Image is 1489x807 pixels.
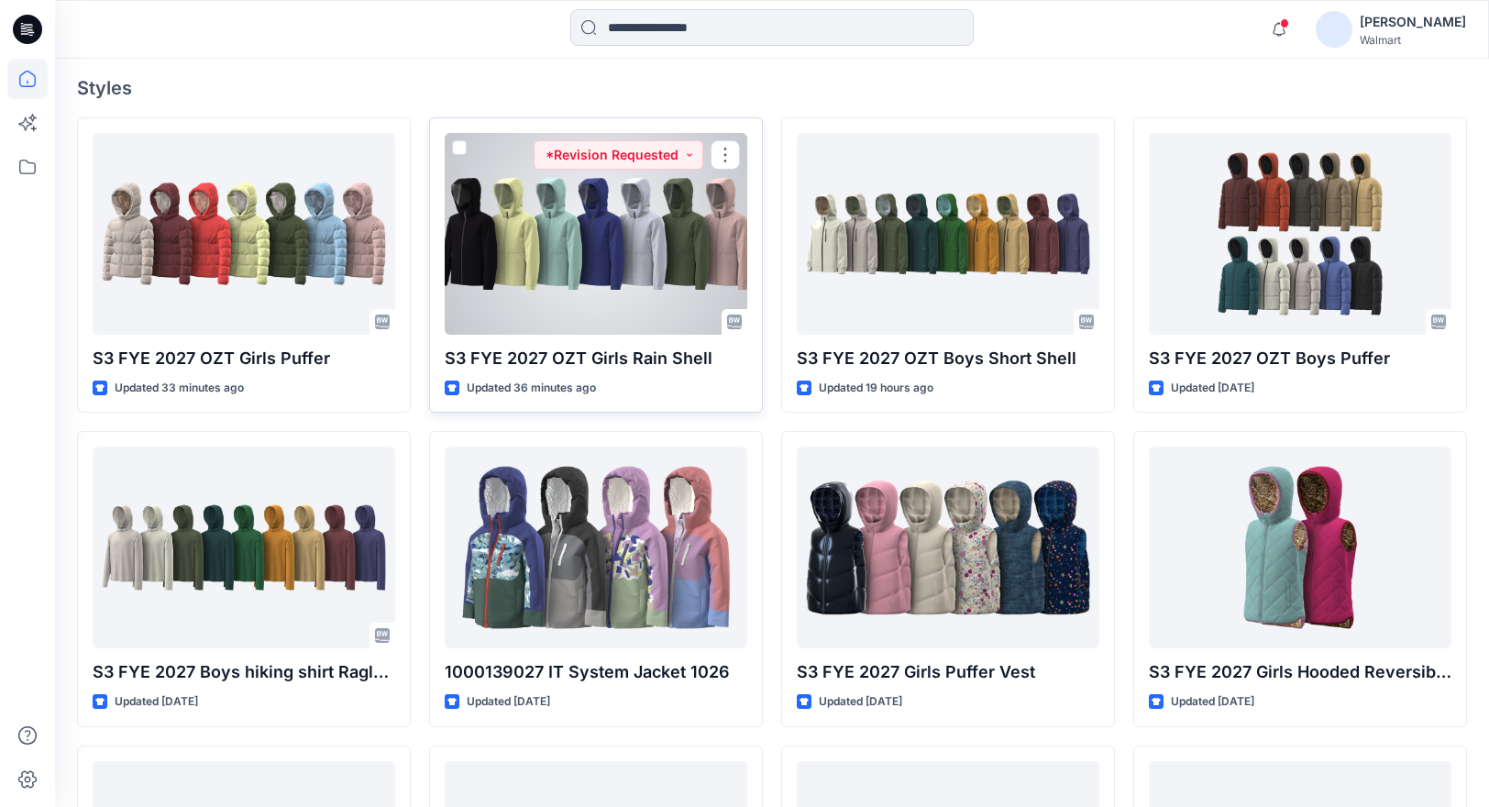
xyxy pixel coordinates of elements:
p: S3 FYE 2027 OZT Boys Short Shell [797,346,1099,371]
div: [PERSON_NAME] [1360,11,1466,33]
h4: Styles [77,77,1467,99]
p: Updated [DATE] [1171,379,1254,398]
a: S3 FYE 2027 OZT Girls Puffer [93,133,395,335]
a: S3 FYE 2027 Girls Puffer Vest [797,447,1099,648]
p: Updated [DATE] [115,692,198,712]
a: S3 FYE 2027 OZT Girls Rain Shell [445,133,747,335]
p: Updated 33 minutes ago [115,379,244,398]
p: 1000139027 IT System Jacket 1026 [445,659,747,685]
p: S3 FYE 2027 Girls Puffer Vest [797,659,1099,685]
p: S3 FYE 2027 OZT Girls Rain Shell [445,346,747,371]
a: 1000139027 IT System Jacket 1026 [445,447,747,648]
a: S3 FYE 2027 Girls Hooded Reversible Vest [1149,447,1451,648]
p: Updated [DATE] [467,692,550,712]
a: S3 FYE 2027 Boys hiking shirt Raglan Slv [93,447,395,648]
img: avatar [1316,11,1352,48]
p: Updated 19 hours ago [819,379,933,398]
a: S3 FYE 2027 OZT Boys Puffer [1149,133,1451,335]
p: Updated 36 minutes ago [467,379,596,398]
a: S3 FYE 2027 OZT Boys Short Shell [797,133,1099,335]
p: S3 FYE 2027 OZT Boys Puffer [1149,346,1451,371]
p: S3 FYE 2027 OZT Girls Puffer [93,346,395,371]
p: Updated [DATE] [819,692,902,712]
div: Walmart [1360,33,1466,47]
p: Updated [DATE] [1171,692,1254,712]
p: S3 FYE 2027 Boys hiking shirt Raglan Slv [93,659,395,685]
p: S3 FYE 2027 Girls Hooded Reversible Vest [1149,659,1451,685]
